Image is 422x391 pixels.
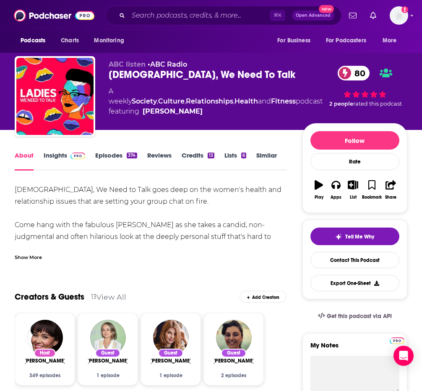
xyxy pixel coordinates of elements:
a: Society [132,97,157,105]
div: Bookmark [362,195,382,200]
span: • [148,60,187,68]
button: Export One-Sheet [310,275,399,291]
a: Caroline O'Donoghue [150,357,192,364]
img: Podchaser Pro [70,153,85,159]
span: featuring [109,106,323,117]
div: 1 episode [88,373,128,378]
span: Charts [61,35,79,47]
a: 80 [338,66,370,80]
a: Episodes374 [95,151,137,171]
img: tell me why sparkle [335,233,342,240]
input: Search podcasts, credits, & more... [128,9,270,22]
a: Pro website [390,336,404,344]
button: Bookmark [362,175,382,205]
button: open menu [377,33,407,49]
span: For Podcasters [326,35,366,47]
img: Ladies, We Need To Talk [16,58,94,135]
img: Jamila Rizvi [216,320,252,355]
span: rated this podcast [353,101,402,107]
button: Show profile menu [390,6,408,25]
svg: Add a profile image [401,6,408,13]
div: Apps [331,195,341,200]
button: Play [310,175,328,205]
img: Yumi Stynes [27,320,63,355]
div: 6 [241,153,246,158]
div: Share [385,195,396,200]
a: InsightsPodchaser Pro [44,151,85,171]
a: Fitness [271,97,296,105]
span: Logged in as Isla [390,6,408,25]
img: Esther Perel [90,320,126,355]
span: [PERSON_NAME] [150,357,192,364]
img: Podchaser Pro [390,337,404,344]
a: Similar [256,151,277,171]
span: and [258,97,271,105]
a: Jamila Rizvi [213,357,255,364]
span: More [383,35,397,47]
div: List [350,195,357,200]
img: Podchaser - Follow, Share and Rate Podcasts [14,8,94,23]
button: open menu [88,33,135,49]
span: , [157,97,158,105]
a: Yumi Stynes [24,357,66,364]
a: Show notifications dropdown [346,8,360,23]
a: ABC Radio [150,60,187,68]
div: Add Creators [240,291,287,303]
span: Tell Me Why [345,233,374,240]
a: Creators & Guests [15,292,84,302]
span: Get this podcast via API [327,313,392,320]
div: Guest [95,349,120,357]
span: For Business [277,35,310,47]
a: Contact This Podcast [310,252,399,268]
button: Apps [328,175,345,205]
div: Guest [221,349,246,357]
a: Get this podcast via API [311,306,399,326]
div: Host [34,349,56,357]
button: Follow [310,131,399,150]
a: Lists6 [224,151,246,171]
div: 13 [208,153,214,158]
a: View All [96,293,126,301]
a: Relationships [186,97,233,105]
a: Reviews [147,151,172,171]
span: [PERSON_NAME] [24,357,66,364]
span: [PERSON_NAME] [213,357,255,364]
div: [DEMOGRAPHIC_DATA], We Need to Talk goes deep on the women's health and relationship issues that ... [15,184,287,372]
button: List [344,175,362,205]
button: open menu [15,33,56,49]
div: Guest [158,349,183,357]
span: New [319,5,334,13]
span: [PERSON_NAME] [87,357,129,364]
span: Open Advanced [296,13,331,18]
span: 80 [346,66,370,80]
div: Play [315,195,323,200]
span: , [233,97,234,105]
span: ABC listen [109,60,146,68]
a: Charts [55,33,84,49]
div: Open Intercom Messenger [393,346,414,366]
a: Health [234,97,258,105]
a: Show notifications dropdown [367,8,380,23]
div: 374 [127,153,137,158]
button: open menu [320,33,378,49]
button: Share [382,175,399,205]
span: ⌘ K [270,10,285,21]
a: Yumi Stynes [143,106,203,117]
span: Monitoring [94,35,124,47]
div: 349 episodes [25,373,65,378]
img: User Profile [390,6,408,25]
a: Esther Perel [87,357,129,364]
div: 13 [91,293,96,300]
a: About [15,151,34,171]
img: Caroline O'Donoghue [153,320,189,355]
div: Rate [310,153,399,170]
a: Credits13 [182,151,214,171]
button: Open AdvancedNew [292,10,334,21]
button: tell me why sparkleTell Me Why [310,228,399,245]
